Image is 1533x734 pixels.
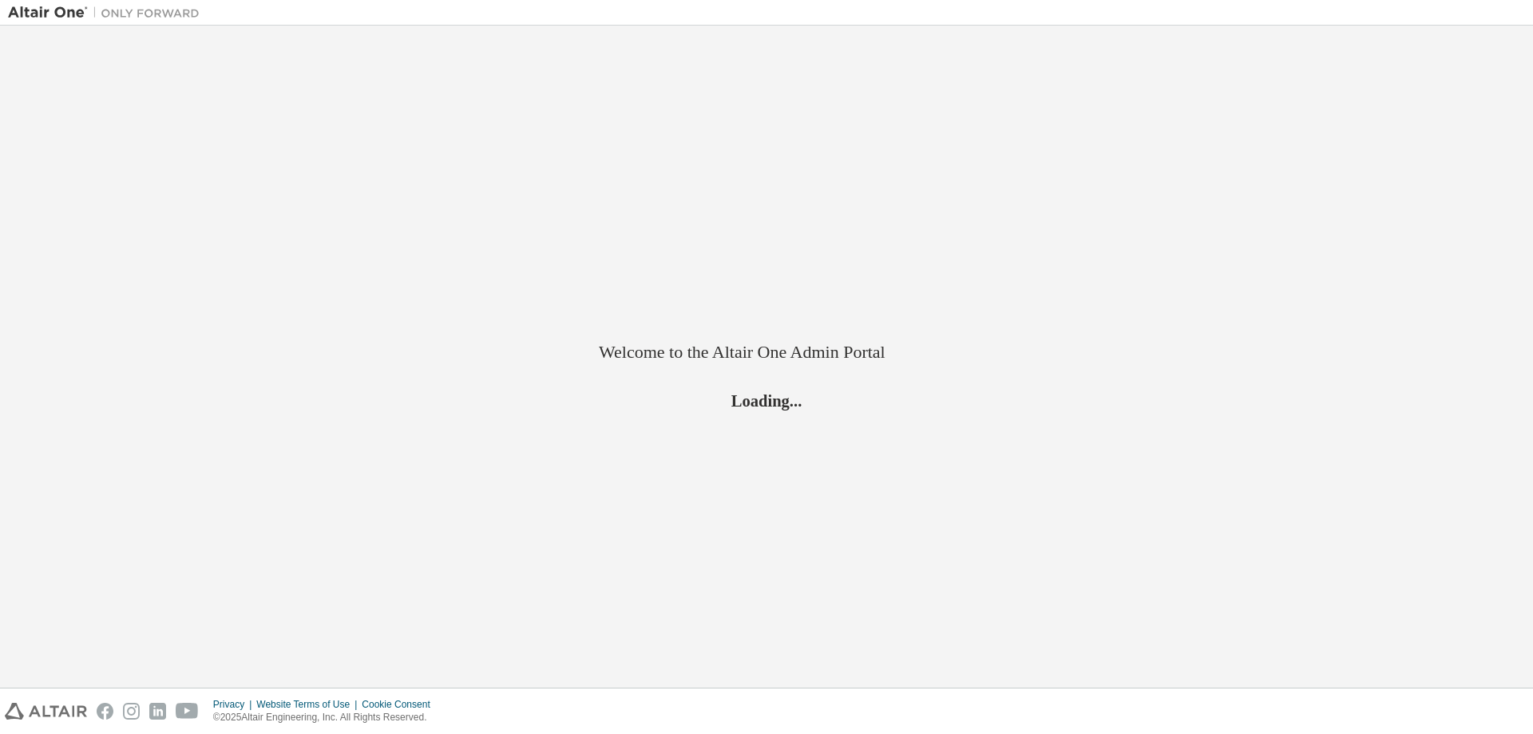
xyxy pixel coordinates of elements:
[599,390,934,411] h2: Loading...
[256,698,362,711] div: Website Terms of Use
[213,698,256,711] div: Privacy
[5,703,87,720] img: altair_logo.svg
[362,698,439,711] div: Cookie Consent
[599,341,934,363] h2: Welcome to the Altair One Admin Portal
[123,703,140,720] img: instagram.svg
[149,703,166,720] img: linkedin.svg
[97,703,113,720] img: facebook.svg
[213,711,440,724] p: © 2025 Altair Engineering, Inc. All Rights Reserved.
[8,5,208,21] img: Altair One
[176,703,199,720] img: youtube.svg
